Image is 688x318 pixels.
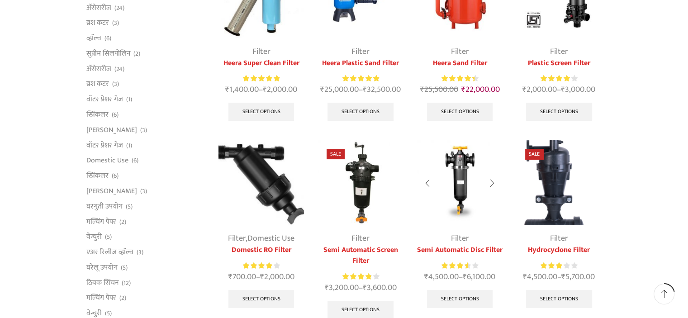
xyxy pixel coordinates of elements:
span: – [417,271,503,283]
span: (2) [119,218,126,227]
span: (3) [140,187,147,196]
a: [PERSON_NAME] [86,122,137,138]
span: (5) [126,202,133,211]
bdi: 22,000.00 [461,83,499,96]
a: स्प्रिंकलर [86,168,109,184]
bdi: 3,600.00 [363,281,397,294]
span: (3) [140,126,147,135]
a: ठिबक सिंचन [86,275,119,290]
span: Rated out of 5 [441,74,474,83]
a: Filter [351,45,370,58]
a: Domestic Use [86,153,128,168]
span: ₹ [260,270,264,284]
span: ₹ [522,83,527,96]
a: Domestic Use [247,232,294,245]
a: Select options for “Plastic Screen Filter” [526,103,592,121]
span: (6) [132,156,138,165]
a: Filter [252,45,270,58]
a: एअर रिलीज व्हाॅल्व [86,245,133,260]
div: Rated 3.92 out of 5 [342,272,379,281]
span: ₹ [463,270,467,284]
a: Semi Automatic Screen Filter [318,245,403,266]
span: ₹ [424,270,428,284]
span: Rated out of 5 [541,74,570,83]
span: Rated out of 5 [541,261,564,271]
span: (5) [105,309,112,318]
div: Rated 5.00 out of 5 [243,74,280,83]
bdi: 25,500.00 [420,83,458,96]
img: Semi Automatic Screen Filter [318,140,403,225]
a: Filter [451,232,469,245]
span: (1) [126,95,132,104]
div: Rated 4.50 out of 5 [441,74,478,83]
span: Rated out of 5 [342,272,371,281]
div: Rated 5.00 out of 5 [342,74,379,83]
span: – [218,271,304,283]
bdi: 32,500.00 [363,83,401,96]
span: (3) [137,248,143,257]
a: घरेलू उपयोग [86,260,118,275]
a: Select options for “Domestic RO Filter” [228,290,294,308]
bdi: 1,400.00 [225,83,259,96]
a: Select options for “Heera Super Clean Filter” [228,103,294,121]
span: ₹ [225,83,229,96]
span: ₹ [461,83,465,96]
a: Heera Super Clean Filter [218,58,304,69]
span: Rated out of 5 [243,74,280,83]
span: Rated out of 5 [441,261,468,271]
a: ब्रश कटर [86,15,109,31]
span: (12) [122,279,131,288]
a: मल्चिंग पेपर [86,214,116,229]
div: Rated 3.67 out of 5 [441,261,478,271]
a: [PERSON_NAME] [86,183,137,199]
span: (3) [112,80,119,89]
a: Select options for “Heera Plastic Sand Filter” [327,103,394,121]
div: Rated 4.00 out of 5 [541,74,577,83]
span: ₹ [561,270,565,284]
span: Sale [525,149,543,159]
a: वॉटर प्रेशर गेज [86,92,123,107]
img: Y-Type-Filter [218,140,304,225]
span: (6) [104,34,111,43]
span: ₹ [325,281,329,294]
bdi: 4,500.00 [424,270,459,284]
span: – [218,84,304,96]
span: Rated out of 5 [342,74,379,83]
span: (1) [126,141,132,150]
bdi: 700.00 [228,270,256,284]
bdi: 25,000.00 [320,83,359,96]
bdi: 6,100.00 [463,270,495,284]
a: मल्चिंग पेपर [86,290,116,306]
a: Filter [228,232,246,245]
span: (6) [112,171,119,180]
a: वेन्चुरी [86,229,102,245]
span: – [318,84,403,96]
span: (5) [121,263,128,272]
span: ₹ [263,83,267,96]
div: Rated 3.20 out of 5 [541,261,577,271]
a: घरगुती उपयोग [86,199,123,214]
div: Rated 4.00 out of 5 [243,261,280,271]
bdi: 3,200.00 [325,281,359,294]
span: ₹ [228,270,232,284]
span: – [516,271,602,283]
span: ₹ [320,83,324,96]
a: ब्रश कटर [86,76,109,92]
span: Sale [327,149,345,159]
a: Filter [550,45,568,58]
a: अ‍ॅसेसरीज [86,61,111,76]
a: Select options for “Hydrocyclone Filter” [526,290,592,308]
a: व्हाॅल्व [86,31,101,46]
span: ₹ [363,83,367,96]
a: Filter [351,232,370,245]
span: (2) [133,49,140,58]
bdi: 5,700.00 [561,270,595,284]
bdi: 3,000.00 [561,83,595,96]
span: (2) [119,294,126,303]
bdi: 2,000.00 [522,83,557,96]
bdi: 2,000.00 [263,83,297,96]
a: Select options for “Semi Automatic Disc Filter” [427,290,493,308]
span: (24) [114,4,124,13]
span: – [516,84,602,96]
a: Filter [550,232,568,245]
